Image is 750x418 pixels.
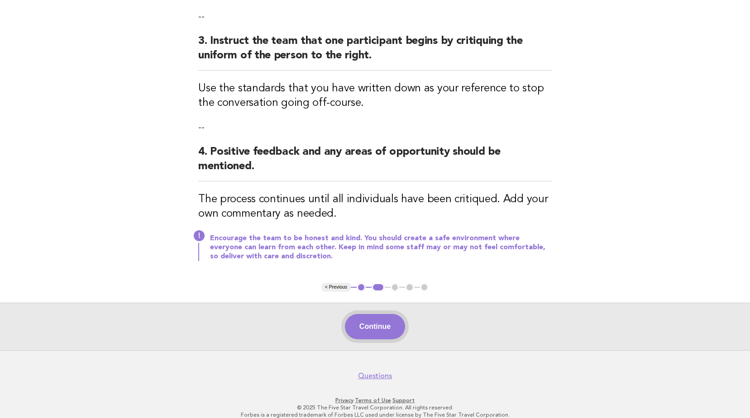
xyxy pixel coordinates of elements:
p: Encourage the team to be honest and kind. You should create a safe environment where everyone can... [210,234,552,261]
h2: 4. Positive feedback and any areas of opportunity should be mentioned. [198,145,552,181]
button: 2 [372,283,385,292]
p: · · [98,397,652,404]
button: < Previous [321,283,351,292]
p: © 2025 The Five Star Travel Corporation. All rights reserved. [98,404,652,411]
a: Privacy [335,397,354,404]
p: -- [198,10,552,23]
h3: The process continues until all individuals have been critiqued. Add your own commentary as needed. [198,192,552,221]
h2: 3. Instruct the team that one participant begins by critiquing the uniform of the person to the r... [198,34,552,71]
button: 1 [357,283,366,292]
h3: Use the standards that you have written down as your reference to stop the conversation going off... [198,81,552,110]
p: -- [198,121,552,134]
button: Continue [345,314,405,339]
a: Terms of Use [355,397,391,404]
a: Questions [358,371,392,380]
a: Support [392,397,415,404]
